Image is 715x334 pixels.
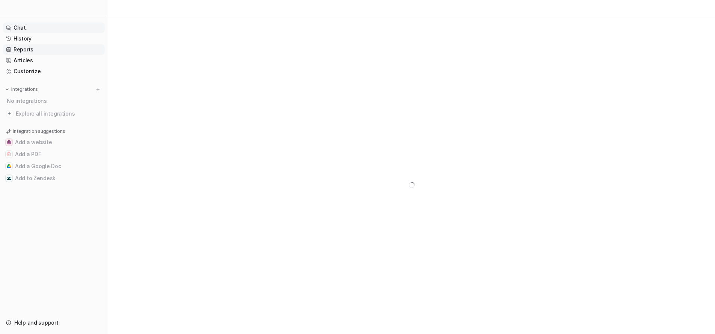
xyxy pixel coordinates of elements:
[3,44,105,55] a: Reports
[3,317,105,328] a: Help and support
[3,108,105,119] a: Explore all integrations
[3,148,105,160] button: Add a PDFAdd a PDF
[3,23,105,33] a: Chat
[3,86,40,93] button: Integrations
[5,87,10,92] img: expand menu
[5,95,105,107] div: No integrations
[3,33,105,44] a: History
[3,160,105,172] button: Add a Google DocAdd a Google Doc
[7,176,11,181] img: Add to Zendesk
[3,172,105,184] button: Add to ZendeskAdd to Zendesk
[3,136,105,148] button: Add a websiteAdd a website
[7,140,11,144] img: Add a website
[7,152,11,156] img: Add a PDF
[11,86,38,92] p: Integrations
[6,110,14,117] img: explore all integrations
[16,108,102,120] span: Explore all integrations
[95,87,101,92] img: menu_add.svg
[3,66,105,77] a: Customize
[13,128,65,135] p: Integration suggestions
[3,55,105,66] a: Articles
[7,164,11,169] img: Add a Google Doc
